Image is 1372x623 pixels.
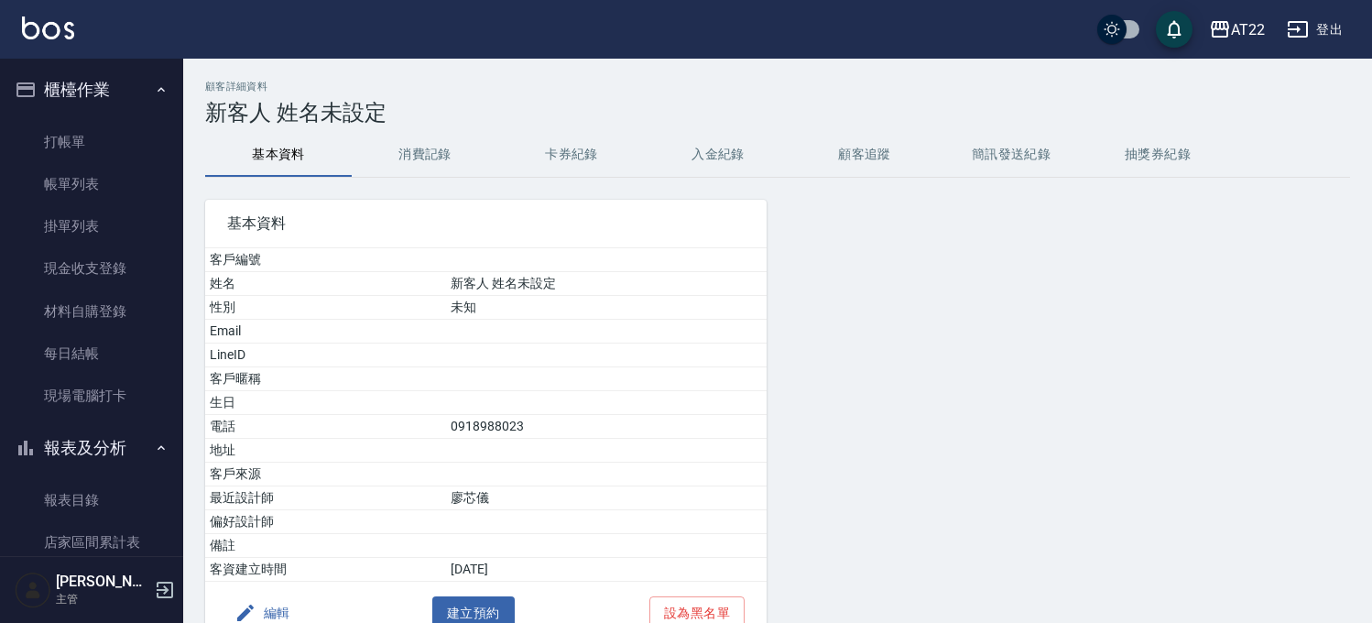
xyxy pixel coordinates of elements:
a: 每日結帳 [7,333,176,375]
a: 報表目錄 [7,479,176,521]
a: 帳單列表 [7,163,176,205]
td: 電話 [205,415,446,439]
button: 抽獎券紀錄 [1084,133,1231,177]
button: 櫃檯作業 [7,66,176,114]
td: [DATE] [446,558,767,582]
button: 消費記錄 [352,133,498,177]
div: AT22 [1231,18,1265,41]
a: 掛單列表 [7,205,176,247]
span: 基本資料 [227,214,745,233]
td: 新客人 姓名未設定 [446,272,767,296]
p: 主管 [56,591,149,607]
h3: 新客人 姓名未設定 [205,100,1350,126]
button: 顧客追蹤 [791,133,938,177]
a: 打帳單 [7,121,176,163]
a: 店家區間累計表 [7,521,176,563]
button: 簡訊發送紀錄 [938,133,1084,177]
img: Logo [22,16,74,39]
h5: [PERSON_NAME] [56,573,149,591]
button: 卡券紀錄 [498,133,645,177]
td: 客資建立時間 [205,558,446,582]
td: 0918988023 [446,415,767,439]
td: 未知 [446,296,767,320]
td: 性別 [205,296,446,320]
td: 客戶來源 [205,463,446,486]
td: 姓名 [205,272,446,296]
td: 偏好設計師 [205,510,446,534]
button: 登出 [1279,13,1350,47]
button: 入金紀錄 [645,133,791,177]
td: LineID [205,344,446,367]
button: 基本資料 [205,133,352,177]
td: Email [205,320,446,344]
a: 現金收支登錄 [7,247,176,290]
td: 客戶編號 [205,248,446,272]
h2: 顧客詳細資料 [205,81,1350,93]
button: save [1156,11,1192,48]
button: AT22 [1202,11,1272,49]
td: 廖芯儀 [446,486,767,510]
button: 報表及分析 [7,424,176,472]
td: 生日 [205,391,446,415]
a: 材料自購登錄 [7,290,176,333]
a: 現場電腦打卡 [7,375,176,417]
img: Person [15,572,51,608]
td: 客戶暱稱 [205,367,446,391]
td: 備註 [205,534,446,558]
td: 地址 [205,439,446,463]
td: 最近設計師 [205,486,446,510]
